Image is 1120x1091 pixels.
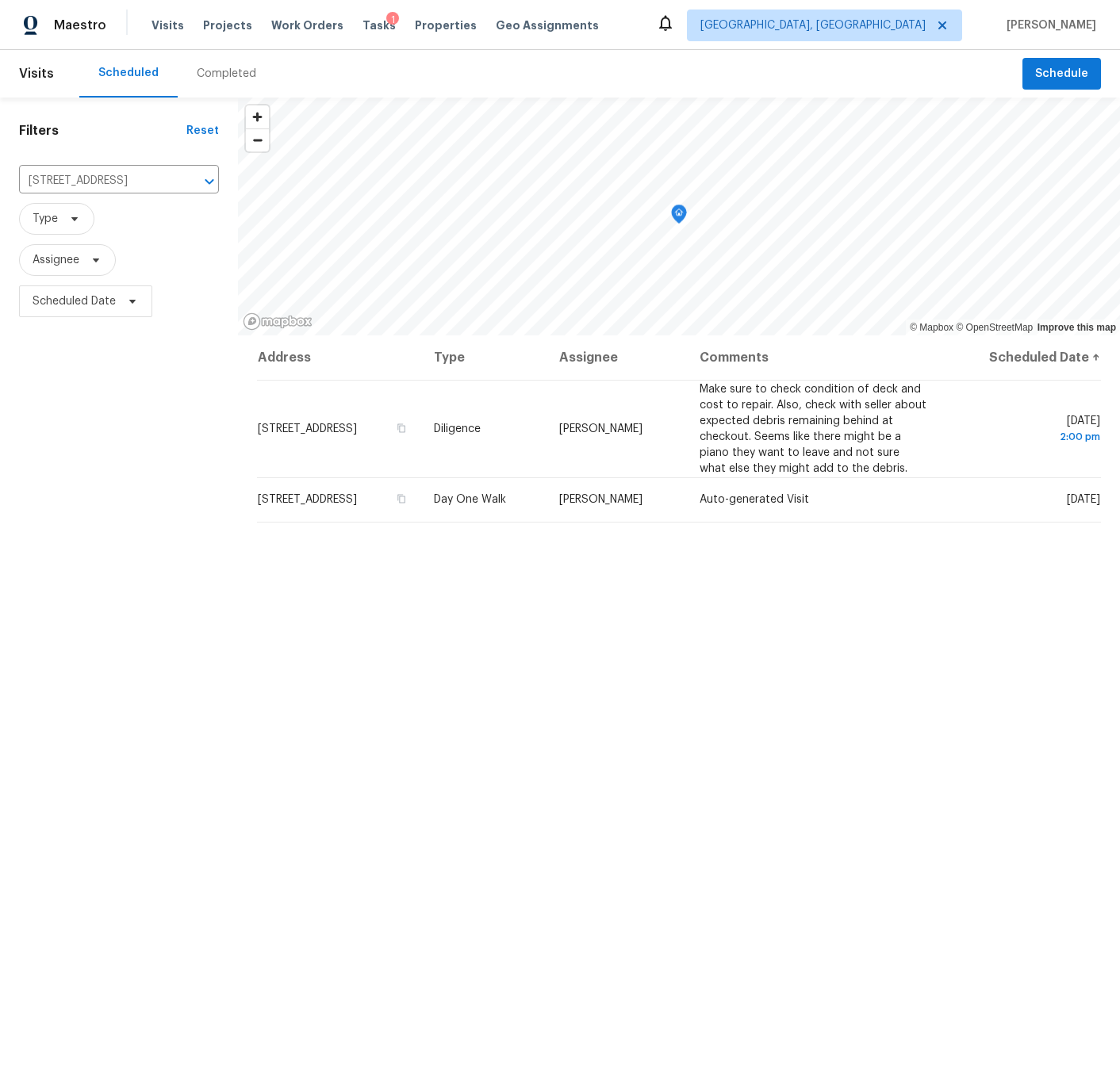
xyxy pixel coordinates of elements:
[547,335,687,380] th: Assignee
[394,421,408,435] button: Copy Address
[203,17,252,33] span: Projects
[1035,64,1088,84] span: Schedule
[186,123,219,139] div: Reset
[257,335,421,380] th: Address
[496,17,599,33] span: Geo Assignments
[258,494,357,505] span: [STREET_ADDRESS]
[33,211,58,227] span: Type
[198,170,221,193] button: Open
[434,423,481,434] span: Diligence
[258,423,357,434] span: [STREET_ADDRESS]
[687,335,940,380] th: Comments
[271,17,343,33] span: Work Orders
[33,252,79,268] span: Assignee
[33,293,116,309] span: Scheduled Date
[700,494,809,505] span: Auto-generated Visit
[910,322,953,333] a: Mapbox
[197,66,256,82] div: Completed
[19,169,175,193] input: Search for an address...
[940,335,1101,380] th: Scheduled Date ↑
[246,129,269,151] span: Zoom out
[246,105,269,128] button: Zoom in
[1038,322,1116,333] a: Improve this map
[415,17,477,33] span: Properties
[243,312,313,331] a: Mapbox homepage
[19,56,54,91] span: Visits
[386,12,399,28] div: 1
[700,384,926,474] span: Make sure to check condition of deck and cost to repair. Also, check with seller about expected d...
[1000,17,1096,33] span: [PERSON_NAME]
[953,415,1100,445] span: [DATE]
[98,65,159,81] div: Scheduled
[394,492,408,506] button: Copy Address
[421,335,547,380] th: Type
[1022,58,1101,90] button: Schedule
[559,494,642,505] span: [PERSON_NAME]
[152,17,184,33] span: Visits
[19,123,186,139] h1: Filters
[54,17,106,33] span: Maestro
[671,205,687,229] div: Map marker
[246,128,269,151] button: Zoom out
[559,423,642,434] span: [PERSON_NAME]
[700,17,926,33] span: [GEOGRAPHIC_DATA], [GEOGRAPHIC_DATA]
[956,322,1033,333] a: OpenStreetMap
[1067,494,1100,505] span: [DATE]
[238,98,1120,335] canvas: Map
[362,20,396,31] span: Tasks
[953,429,1100,445] div: 2:00 pm
[434,494,506,505] span: Day One Walk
